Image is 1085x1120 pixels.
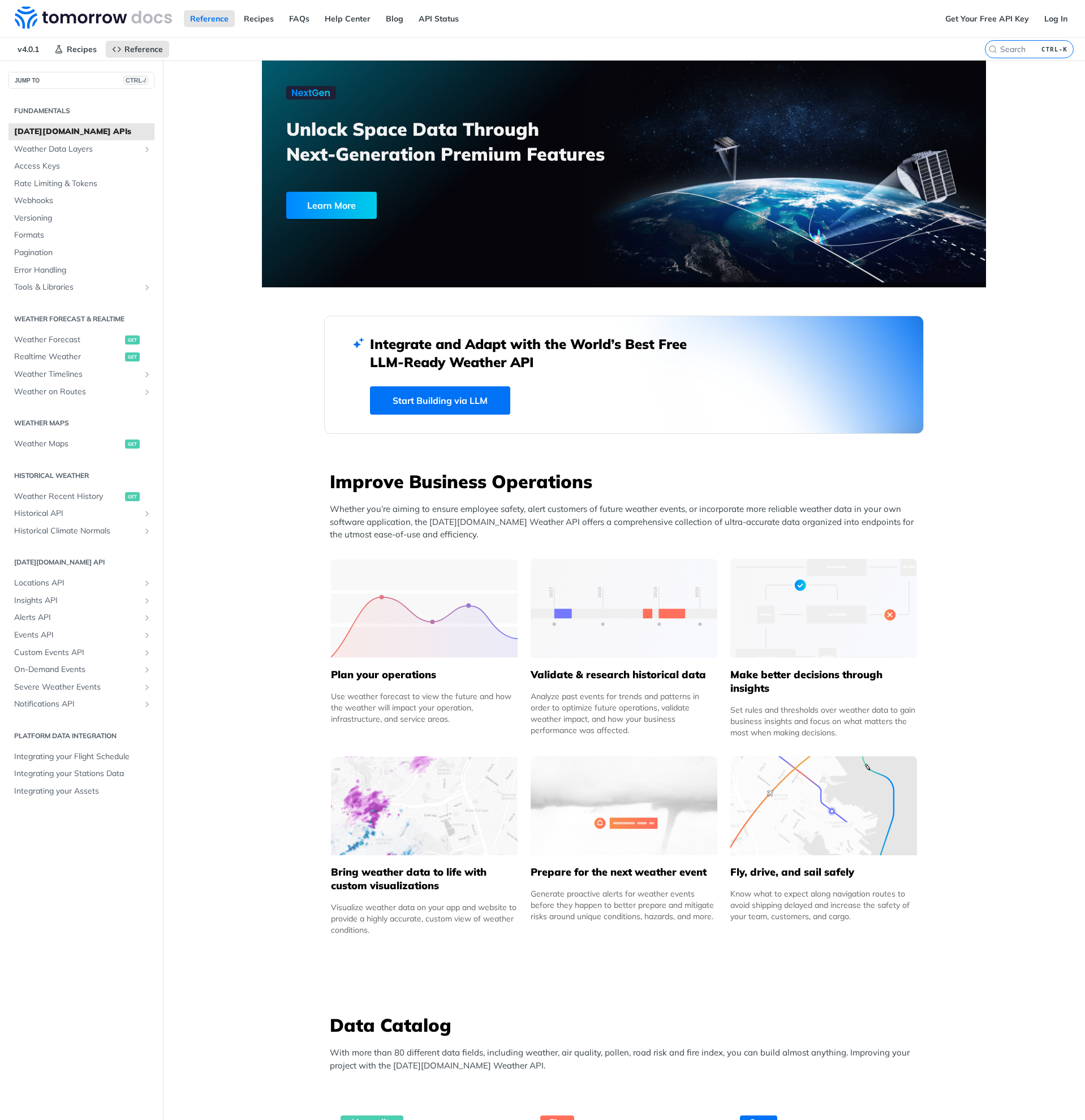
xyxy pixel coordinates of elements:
button: JUMP TOCTRL-/ [8,72,154,89]
img: 39565e8-group-4962x.svg [331,559,518,658]
span: Integrating your Stations Data [14,768,152,779]
a: Weather Mapsget [8,436,154,453]
button: Show subpages for Alerts API [143,613,152,622]
a: Notifications APIShow subpages for Notifications API [8,696,154,713]
span: Versioning [14,213,152,224]
a: Reference [106,41,169,58]
span: Insights API [14,595,140,606]
svg: Search [988,45,997,54]
span: Reference [124,44,163,54]
img: a22d113-group-496-32x.svg [730,559,917,658]
p: With more than 80 different data fields, including weather, air quality, pollen, road risk and fi... [330,1046,924,1072]
span: Alerts API [14,612,140,623]
a: Tools & LibrariesShow subpages for Tools & Libraries [8,279,154,296]
div: Learn More [286,192,377,219]
a: Reference [184,10,235,27]
button: Show subpages for Locations API [143,579,152,588]
img: 4463876-group-4982x.svg [331,756,518,855]
a: Locations APIShow subpages for Locations API [8,575,154,592]
h2: Platform DATA integration [8,731,154,741]
span: Webhooks [14,195,152,206]
button: Show subpages for Custom Events API [143,648,152,657]
span: Custom Events API [14,647,140,658]
span: Locations API [14,578,140,589]
h5: Validate & research historical data [531,668,717,682]
span: get [125,440,140,449]
h3: Data Catalog [330,1013,924,1037]
h5: Fly, drive, and sail safely [730,865,917,879]
span: Recipes [67,44,97,54]
a: Versioning [8,210,154,227]
a: Error Handling [8,262,154,279]
a: On-Demand EventsShow subpages for On-Demand Events [8,661,154,678]
span: get [125,492,140,501]
a: Historical APIShow subpages for Historical API [8,505,154,522]
h5: Make better decisions through insights [730,668,917,695]
span: Weather Timelines [14,369,140,380]
a: Log In [1038,10,1074,27]
div: Visualize weather data on your app and website to provide a highly accurate, custom view of weath... [331,902,518,936]
a: Access Keys [8,158,154,175]
span: On-Demand Events [14,664,140,675]
button: Show subpages for Insights API [143,596,152,605]
h2: Integrate and Adapt with the World’s Best Free LLM-Ready Weather API [370,335,704,371]
h2: [DATE][DOMAIN_NAME] API [8,557,154,567]
h5: Bring weather data to life with custom visualizations [331,865,518,893]
span: Rate Limiting & Tokens [14,178,152,189]
a: Rate Limiting & Tokens [8,175,154,192]
a: Alerts APIShow subpages for Alerts API [8,609,154,626]
button: Show subpages for Weather Data Layers [143,145,152,154]
a: Integrating your Assets [8,783,154,800]
span: Events API [14,630,140,641]
h5: Prepare for the next weather event [531,865,717,879]
a: Integrating your Stations Data [8,765,154,782]
kbd: CTRL-K [1039,44,1070,55]
img: 2c0a313-group-496-12x.svg [531,756,717,855]
a: Insights APIShow subpages for Insights API [8,592,154,609]
a: Integrating your Flight Schedule [8,748,154,765]
a: Pagination [8,244,154,261]
a: [DATE][DOMAIN_NAME] APIs [8,123,154,140]
a: Learn More [286,192,566,219]
span: Weather Maps [14,438,122,450]
span: Historical API [14,508,140,519]
h5: Plan your operations [331,668,518,682]
span: Weather Recent History [14,491,122,502]
span: Access Keys [14,161,152,172]
button: Show subpages for Events API [143,631,152,640]
button: Show subpages for Tools & Libraries [143,283,152,292]
a: Blog [380,10,410,27]
button: Show subpages for Weather on Routes [143,387,152,397]
a: Webhooks [8,192,154,209]
span: Error Handling [14,265,152,276]
button: Show subpages for On-Demand Events [143,665,152,674]
a: Weather on RoutesShow subpages for Weather on Routes [8,384,154,400]
a: Severe Weather EventsShow subpages for Severe Weather Events [8,679,154,696]
button: Show subpages for Historical API [143,509,152,518]
p: Whether you’re aiming to ensure employee safety, alert customers of future weather events, or inc... [330,503,924,541]
span: Integrating your Assets [14,786,152,797]
a: Recipes [48,41,103,58]
a: Weather TimelinesShow subpages for Weather Timelines [8,366,154,383]
span: Tools & Libraries [14,282,140,293]
a: Get Your Free API Key [939,10,1035,27]
span: get [125,335,140,344]
img: 13d7ca0-group-496-2.svg [531,559,717,658]
button: Show subpages for Severe Weather Events [143,683,152,692]
span: Realtime Weather [14,351,122,363]
button: Show subpages for Historical Climate Normals [143,527,152,536]
a: Custom Events APIShow subpages for Custom Events API [8,644,154,661]
h2: Fundamentals [8,106,154,116]
span: get [125,352,140,361]
div: Generate proactive alerts for weather events before they happen to better prepare and mitigate ri... [531,888,717,922]
div: Analyze past events for trends and patterns in order to optimize future operations, validate weat... [531,691,717,736]
span: Formats [14,230,152,241]
a: Weather Recent Historyget [8,488,154,505]
span: Historical Climate Normals [14,525,140,537]
span: CTRL-/ [123,76,148,85]
span: Weather Data Layers [14,144,140,155]
a: Historical Climate NormalsShow subpages for Historical Climate Normals [8,523,154,540]
a: Formats [8,227,154,244]
span: Pagination [14,247,152,259]
button: Show subpages for Notifications API [143,700,152,709]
